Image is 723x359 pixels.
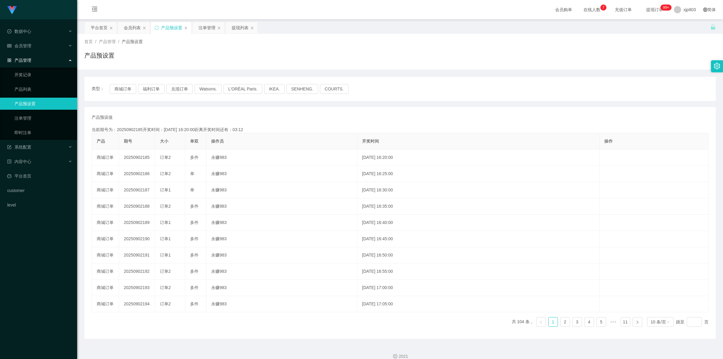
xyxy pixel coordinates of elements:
i: 图标: close [184,26,188,30]
i: 图标: copyright [393,354,397,358]
span: 订单2 [160,301,171,306]
span: 产品管理 [7,58,31,63]
td: 永赚983 [206,231,357,247]
td: 商城订单 [92,280,119,296]
i: 图标: appstore-o [7,58,11,62]
i: 图标: global [703,8,707,12]
td: 20250902191 [119,247,155,263]
button: L'ORÉAL Paris. [224,84,262,94]
td: 商城订单 [92,263,119,280]
td: 商城订单 [92,215,119,231]
div: 平台首页 [91,22,108,33]
div: 会员列表 [124,22,141,33]
button: 福利订单 [138,84,164,94]
i: 图标: close [250,26,254,30]
i: 图标: right [636,320,639,324]
td: [DATE] 16:50:00 [357,247,599,263]
span: 期号 [124,139,132,143]
span: 系统配置 [7,145,31,150]
div: 当前期号为：20250902185开奖时间：[DATE] 16:20:00距离开奖时间还有：03:12 [92,127,709,133]
span: 会员管理 [7,43,31,48]
span: 订单1 [160,253,171,257]
i: 图标: sync [155,26,159,30]
td: 20250902190 [119,231,155,247]
a: 11 [621,317,630,326]
span: 产品 [97,139,105,143]
a: 4 [585,317,594,326]
li: 3 [572,317,582,327]
button: IKEA. [264,84,285,94]
a: 2 [561,317,570,326]
li: 共 104 条， [512,317,534,327]
a: 产品列表 [14,83,72,95]
i: 图标: unlock [710,24,716,30]
td: [DATE] 17:05:00 [357,296,599,312]
td: [DATE] 16:30:00 [357,182,599,198]
td: 永赚983 [206,296,357,312]
div: 10 条/页 [651,317,666,326]
td: 永赚983 [206,247,357,263]
span: 单 [190,171,194,176]
span: 在线人数 [581,8,603,12]
td: 商城订单 [92,150,119,166]
td: 20250902192 [119,263,155,280]
li: 下一页 [633,317,642,327]
td: [DATE] 16:55:00 [357,263,599,280]
span: 产品预设置 [122,39,143,44]
i: 图标: setting [714,63,720,69]
span: 多件 [190,155,199,160]
span: 类型： [92,84,110,94]
td: 永赚983 [206,215,357,231]
span: 多件 [190,285,199,290]
td: 商城订单 [92,247,119,263]
span: ••• [609,317,618,327]
img: logo.9652507e.png [7,6,17,14]
span: 订单1 [160,187,171,192]
td: 商城订单 [92,198,119,215]
span: 订单2 [160,204,171,209]
a: 5 [597,317,606,326]
td: 永赚983 [206,166,357,182]
span: / [95,39,96,44]
sup: 255 [661,5,671,11]
span: 数据中心 [7,29,31,34]
div: 提现列表 [232,22,249,33]
span: 内容中心 [7,159,31,164]
td: 20250902185 [119,150,155,166]
td: 20250902188 [119,198,155,215]
i: 图标: menu-fold [84,0,105,20]
div: 产品预设置 [161,22,182,33]
i: 图标: check-circle-o [7,29,11,33]
td: 商城订单 [92,296,119,312]
button: COURTS. [320,84,349,94]
a: 即时注单 [14,127,72,139]
td: 商城订单 [92,182,119,198]
li: 1 [548,317,558,327]
span: 单双 [190,139,199,143]
button: SENHENG. [286,84,318,94]
span: 产品管理 [99,39,116,44]
i: 图标: close [217,26,221,30]
td: 20250902194 [119,296,155,312]
span: 订单1 [160,220,171,225]
div: 注单管理 [199,22,215,33]
td: 商城订单 [92,166,119,182]
td: 20250902189 [119,215,155,231]
span: 产品预设值 [92,114,113,121]
span: 大小 [160,139,168,143]
td: [DATE] 16:25:00 [357,166,599,182]
p: 7 [602,5,604,11]
span: 订单1 [160,236,171,241]
i: 图标: close [109,26,113,30]
span: 多件 [190,301,199,306]
td: 永赚983 [206,150,357,166]
li: 向后 5 页 [609,317,618,327]
span: 单 [190,187,194,192]
i: 图标: form [7,145,11,149]
a: 注单管理 [14,112,72,124]
td: 永赚983 [206,280,357,296]
span: 订单2 [160,269,171,274]
td: [DATE] 16:20:00 [357,150,599,166]
i: 图标: down [666,320,670,324]
i: 图标: profile [7,159,11,164]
